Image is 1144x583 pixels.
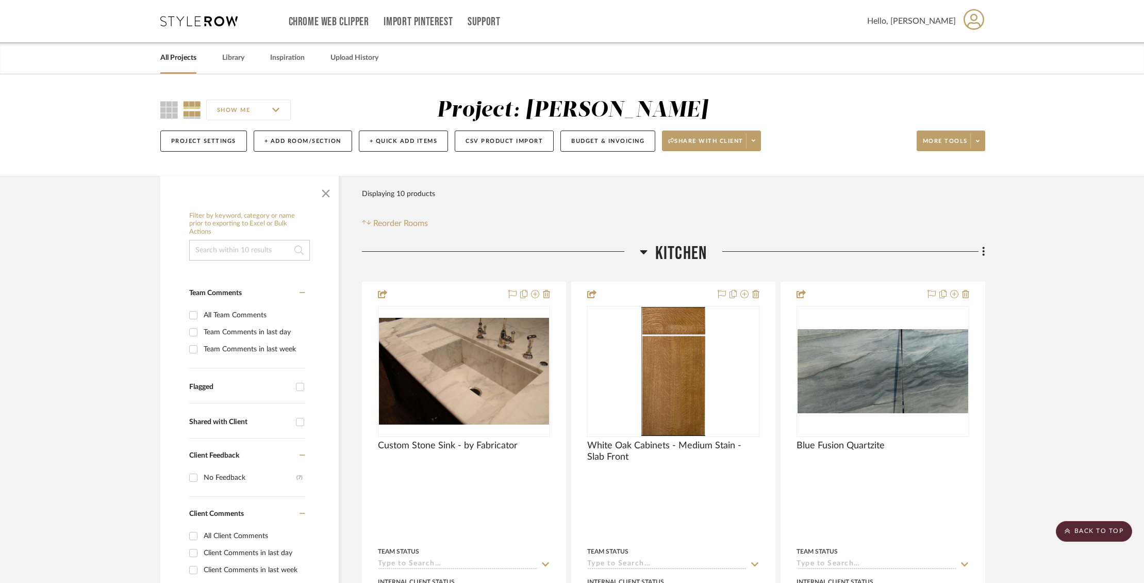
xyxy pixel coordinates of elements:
[254,131,352,152] button: + Add Room/Section
[359,131,449,152] button: + Quick Add Items
[797,560,956,570] input: Type to Search…
[798,329,968,413] img: Blue Fusion Quartzite
[189,212,310,236] h6: Filter by keyword, category or name prior to exporting to Excel or Bulk Actions
[160,131,247,152] button: Project Settings
[923,137,968,153] span: More tools
[204,307,303,323] div: All Team Comments
[867,15,956,27] span: Hello, [PERSON_NAME]
[384,18,453,26] a: Import Pinterest
[189,240,310,261] input: Search within 10 results
[378,560,538,570] input: Type to Search…
[378,440,518,451] span: Custom Stone Sink - by Fabricator
[587,440,759,463] span: White Oak Cabinets - Medium Stain - Slab Front
[189,510,244,517] span: Client Comments
[468,18,500,26] a: Support
[289,18,369,26] a: Chrome Web Clipper
[587,560,747,570] input: Type to Search…
[362,217,428,230] button: Reorder Rooms
[437,100,708,121] div: Project: [PERSON_NAME]
[160,51,196,65] a: All Projects
[222,51,244,65] a: Library
[204,562,303,578] div: Client Comments in last week
[204,545,303,561] div: Client Comments in last day
[662,131,761,151] button: Share with client
[362,184,435,204] div: Displaying 10 products
[1056,521,1132,542] scroll-to-top-button: BACK TO TOP
[455,131,554,152] button: CSV Product Import
[917,131,985,151] button: More tools
[560,131,655,152] button: Budget & Invoicing
[378,547,419,556] div: Team Status
[189,383,291,392] div: Flagged
[587,547,628,556] div: Team Status
[668,137,743,153] span: Share with client
[189,418,291,427] div: Shared with Client
[204,324,303,341] div: Team Comments in last day
[330,51,378,65] a: Upload History
[378,306,550,436] div: 0
[204,528,303,544] div: All Client Comments
[641,307,705,436] img: White Oak Cabinets - Medium Stain - Slab Front
[588,306,759,436] div: 0
[373,217,428,230] span: Reorder Rooms
[797,306,968,436] div: 0
[296,469,303,486] div: (7)
[797,547,838,556] div: Team Status
[316,181,336,202] button: Close
[655,242,707,265] span: Kitchen
[270,51,305,65] a: Inspiration
[204,341,303,358] div: Team Comments in last week
[379,318,549,425] img: Custom Stone Sink - by Fabricator
[204,469,296,486] div: No Feedback
[189,452,239,459] span: Client Feedback
[189,289,242,297] span: Team Comments
[797,440,885,451] span: Blue Fusion Quartzite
